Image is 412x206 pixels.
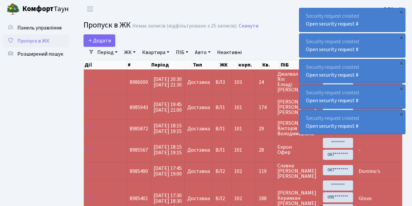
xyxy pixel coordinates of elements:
a: Розширений пошук [3,47,69,61]
th: Тип [192,60,219,69]
b: Комфорт [22,4,54,14]
a: Open security request # [306,122,359,130]
span: [DATE] 20:30 [DATE] 21:30 [154,76,182,88]
span: 8985943 [130,104,148,111]
span: 101 [234,125,242,132]
th: Кв. [262,60,280,69]
span: Доставка [187,105,210,110]
span: Таун [22,4,69,15]
span: Domino's [359,168,380,175]
a: Квартира [140,47,172,58]
th: # [127,60,151,69]
a: Open security request # [306,71,359,79]
th: корп. [238,60,262,69]
a: ПІБ [173,47,191,58]
span: Доставка [187,147,210,153]
div: × [398,9,404,15]
span: [PERSON_NAME] [PERSON_NAME] [PERSON_NAME] [277,99,317,115]
span: 24 [259,80,272,85]
button: Переключити навігацію [82,4,98,14]
div: × [398,60,404,66]
span: Джалвал Ялі Елхаді [PERSON_NAME]. [277,71,317,92]
div: × [398,111,404,118]
a: ВЛ2 -. К. [384,5,404,13]
span: ВЛ3 [215,80,229,85]
th: ЖК [219,60,238,69]
div: Security request created [299,34,405,57]
span: 8985401 [130,195,148,202]
span: 8985567 [130,146,148,154]
a: Неактивні [215,47,244,58]
div: × [398,34,404,41]
a: Пропуск в ЖК [3,34,69,47]
span: [DATE] 17:45 [DATE] 19:00 [154,165,182,178]
span: Доставка [187,80,210,85]
span: ВЛ1 [215,126,229,131]
div: × [398,85,404,92]
span: Славна [PERSON_NAME] [PERSON_NAME] [277,163,317,179]
span: [PERSON_NAME] Керимхан [PERSON_NAME] [277,190,317,206]
span: 29 [259,126,272,131]
span: 119 [259,169,272,174]
a: Open security request # [306,20,359,28]
span: 101 [234,146,242,154]
span: Пропуск в ЖК [17,37,49,45]
div: Security request created [299,59,405,83]
a: Скинути [239,23,258,29]
span: - [359,146,361,154]
a: ЖК [122,47,138,58]
span: 188 [259,196,272,201]
span: 8985872 [130,125,148,132]
div: Security request created [299,85,405,108]
span: 103 [234,79,242,86]
span: 102 [234,168,242,175]
a: Додати [84,34,115,47]
span: Розширений пошук [17,50,63,58]
th: Період [151,60,192,69]
a: Авто [192,47,213,58]
span: 28 [259,147,272,153]
span: Додати [88,37,111,44]
span: 8986000 [130,79,148,86]
span: Екрон Офер [277,144,317,155]
span: [DATE] 18:15 [DATE] 19:15 [154,122,182,135]
a: Період [95,47,120,58]
span: ВЛ2 [215,169,229,174]
span: [DATE] 17:30 [DATE] 18:30 [154,192,182,205]
span: Доставка [187,169,210,174]
span: 174 [259,105,272,110]
span: ВЛ2 [215,196,229,201]
span: Glovo [359,195,372,202]
a: Open security request # [306,46,359,53]
span: [PERSON_NAME] Вікторія Володимирівна [277,121,317,136]
th: ПІБ [280,60,325,69]
div: Security request created [299,8,405,32]
span: Доставка [187,126,210,131]
span: Доставка [187,196,210,201]
a: Open security request # [306,97,359,104]
span: 8985490 [130,168,148,175]
span: 102 [234,195,242,202]
div: Немає записів (відфільтровано з 25 записів). [132,23,237,29]
span: Пропуск в ЖК [84,19,131,31]
a: Панель управління [3,21,69,34]
span: [DATE] 18:15 [DATE] 19:15 [154,143,182,156]
div: Security request created [299,110,405,134]
th: Дії [84,60,127,69]
span: 101 [234,104,242,111]
span: ВЛ1 [215,147,229,153]
span: [DATE] 19:45 [DATE] 21:00 [154,101,182,114]
img: logo.png [7,3,20,16]
span: ВЛ1 [215,105,229,110]
span: Панель управління [17,24,62,31]
b: ВЛ2 -. К. [384,6,404,13]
